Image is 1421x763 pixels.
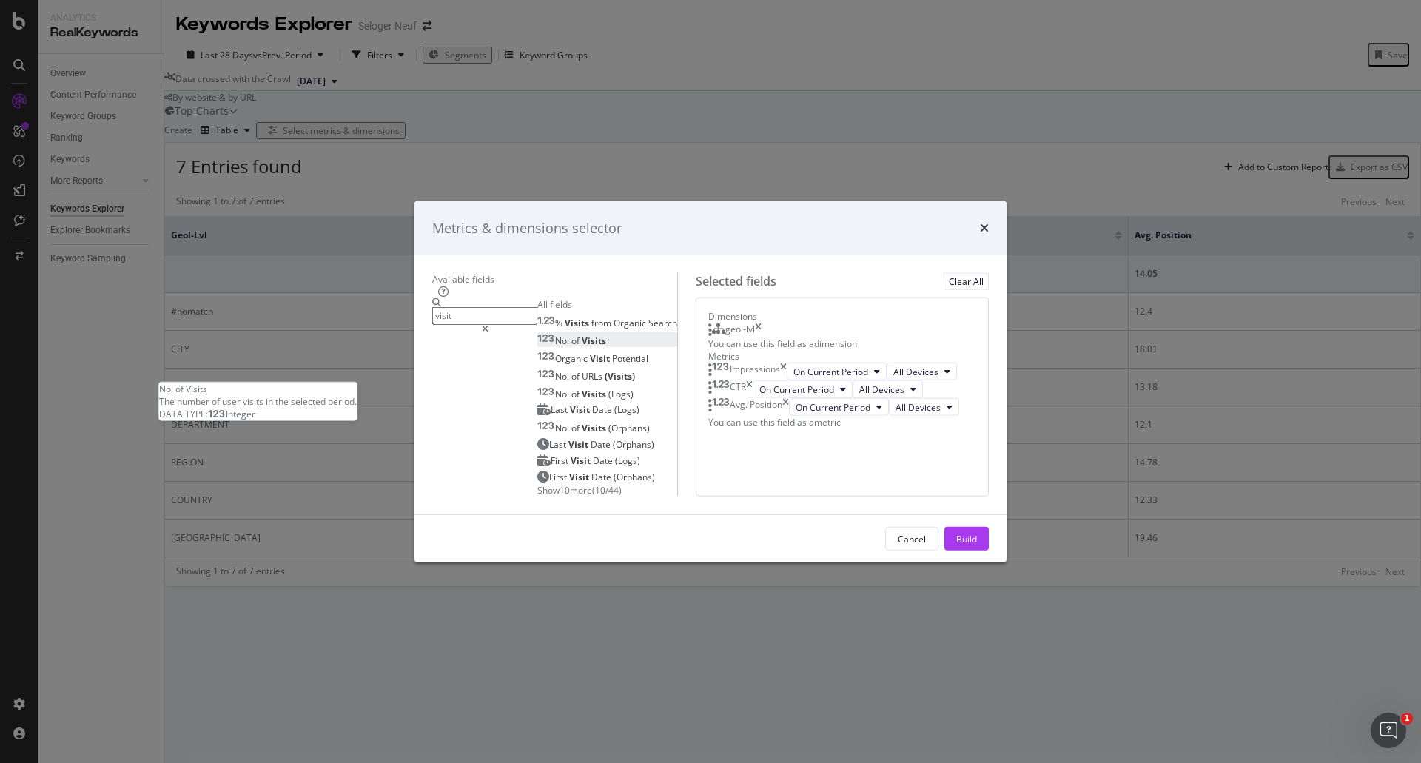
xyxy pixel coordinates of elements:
[591,437,613,450] span: Date
[614,471,655,483] span: (Orphans)
[555,334,571,346] span: No.
[753,380,853,398] button: On Current Period
[887,363,957,380] button: All Devices
[571,422,582,434] span: of
[613,437,654,450] span: (Orphans)
[708,398,976,416] div: Avg. PositiontimesOn Current PeriodAll Devices
[730,363,780,380] div: Impressions
[708,363,976,380] div: ImpressionstimesOn Current PeriodAll Devices
[568,437,591,450] span: Visit
[582,388,608,400] span: Visits
[582,334,606,346] span: Visits
[555,388,571,400] span: No.
[591,316,614,329] span: from
[571,370,582,383] span: of
[708,380,976,398] div: CTRtimesOn Current PeriodAll Devices
[555,352,590,365] span: Organic
[551,454,571,466] span: First
[593,454,615,466] span: Date
[696,273,776,290] div: Selected fields
[896,401,941,414] span: All Devices
[590,352,612,365] span: Visit
[796,401,870,414] span: On Current Period
[708,323,976,337] div: geol-lvltimes
[759,383,834,396] span: On Current Period
[571,454,593,466] span: Visit
[889,398,959,416] button: All Devices
[755,323,762,337] div: times
[746,380,753,398] div: times
[780,363,787,380] div: times
[853,380,923,398] button: All Devices
[608,388,634,400] span: (Logs)
[582,422,608,434] span: Visits
[537,484,592,497] span: Show 10 more
[893,366,938,378] span: All Devices
[159,382,357,394] div: No. of Visits
[537,298,677,311] div: All fields
[730,398,782,416] div: Avg. Position
[569,471,591,483] span: Visit
[592,484,622,497] span: ( 10 / 44 )
[159,407,208,420] span: DATA TYPE:
[582,370,605,383] span: URLs
[708,337,976,350] div: You can use this field as a dimension
[980,218,989,238] div: times
[1371,713,1406,748] iframe: Intercom live chat
[944,527,989,551] button: Build
[782,398,789,416] div: times
[612,352,648,365] span: Potential
[591,471,614,483] span: Date
[571,334,582,346] span: of
[159,394,357,407] div: The number of user visits in the selected period.
[549,471,569,483] span: First
[730,380,746,398] div: CTR
[226,407,255,420] span: Integer
[885,527,938,551] button: Cancel
[648,316,677,329] span: Search
[787,363,887,380] button: On Current Period
[555,370,571,383] span: No.
[555,422,571,434] span: No.
[571,388,582,400] span: of
[551,403,570,416] span: Last
[614,403,639,416] span: (Logs)
[793,366,868,378] span: On Current Period
[708,416,976,428] div: You can use this field as a metric
[859,383,904,396] span: All Devices
[432,273,677,286] div: Available fields
[1401,713,1413,725] span: 1
[432,218,622,238] div: Metrics & dimensions selector
[608,422,650,434] span: (Orphans)
[898,532,926,545] div: Cancel
[615,454,640,466] span: (Logs)
[944,273,989,290] button: Clear All
[570,403,592,416] span: Visit
[414,201,1007,562] div: modal
[708,350,976,363] div: Metrics
[549,437,568,450] span: Last
[565,316,591,329] span: Visits
[789,398,889,416] button: On Current Period
[555,316,565,329] span: %
[605,370,635,383] span: (Visits)
[614,316,648,329] span: Organic
[949,275,984,288] div: Clear All
[956,532,977,545] div: Build
[432,307,537,324] input: Search by field name
[725,323,755,337] div: geol-lvl
[592,403,614,416] span: Date
[708,310,976,323] div: Dimensions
